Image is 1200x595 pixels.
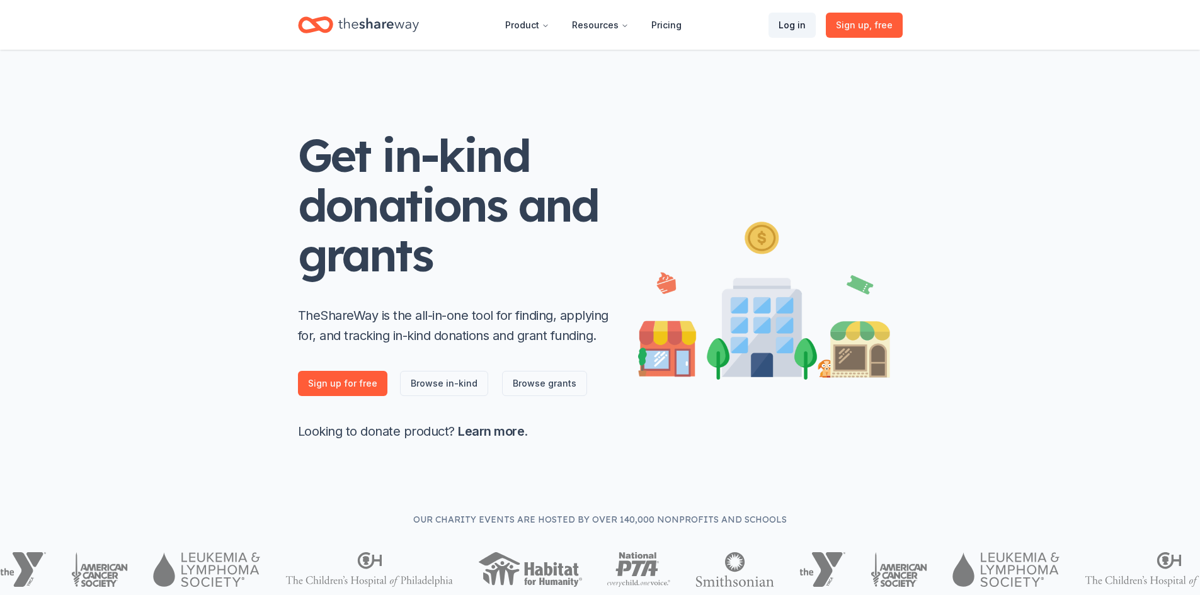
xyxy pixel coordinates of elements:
[641,13,692,38] a: Pricing
[153,552,260,587] img: Leukemia & Lymphoma Society
[298,10,419,40] a: Home
[298,130,613,280] h1: Get in-kind donations and grants
[607,552,671,587] img: National PTA
[298,305,613,346] p: TheShareWay is the all-in-one tool for finding, applying for, and tracking in-kind donations and ...
[495,13,559,38] button: Product
[400,371,488,396] a: Browse in-kind
[871,552,928,587] img: American Cancer Society
[71,552,129,587] img: American Cancer Society
[638,217,890,380] img: Illustration for landing page
[478,552,582,587] img: Habitat for Humanity
[458,424,524,439] a: Learn more
[769,13,816,38] a: Log in
[836,18,893,33] span: Sign up
[826,13,903,38] a: Sign up, free
[952,552,1059,587] img: Leukemia & Lymphoma Society
[799,552,845,587] img: YMCA
[285,552,453,587] img: The Children's Hospital of Philadelphia
[495,10,692,40] nav: Main
[869,20,893,30] span: , free
[695,552,774,587] img: Smithsonian
[562,13,639,38] button: Resources
[298,371,387,396] a: Sign up for free
[502,371,587,396] a: Browse grants
[298,421,613,441] p: Looking to donate product? .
